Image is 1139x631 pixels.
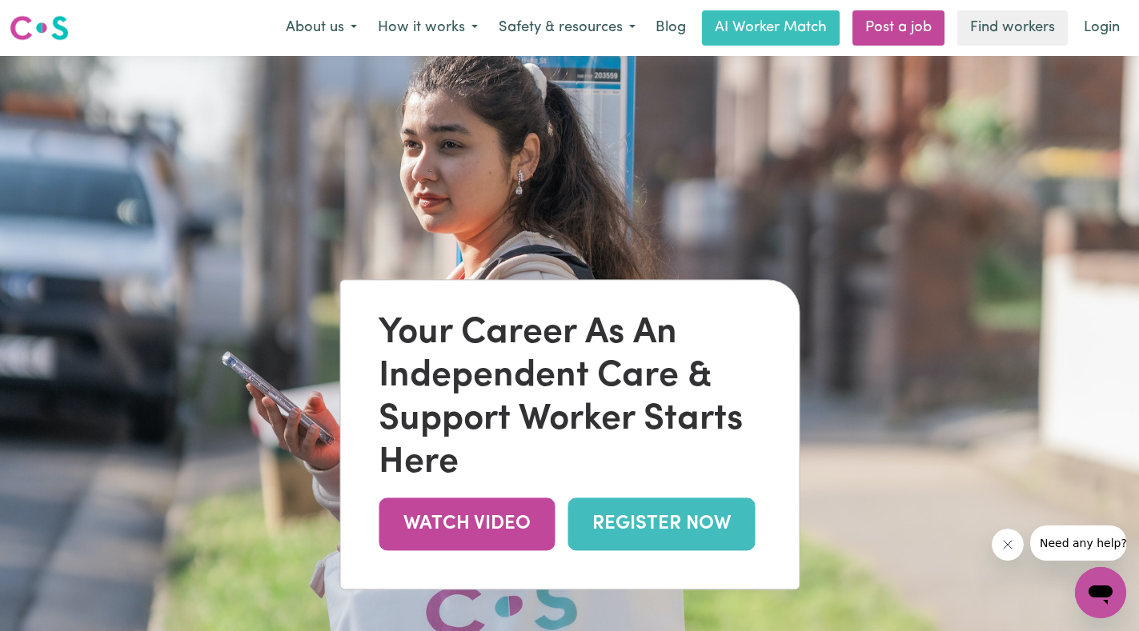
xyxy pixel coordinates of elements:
a: Blog [646,10,696,46]
div: Your Career As An Independent Care & Support Worker Starts Here [379,313,760,485]
span: Need any help? [10,11,97,24]
button: How it works [367,11,488,45]
iframe: Message from company [1030,525,1126,561]
a: Login [1074,10,1129,46]
iframe: Close message [992,529,1024,561]
a: REGISTER NOW [567,498,755,550]
button: About us [275,11,367,45]
a: Find workers [957,10,1068,46]
a: Post a job [852,10,944,46]
a: Careseekers logo [10,10,69,46]
iframe: Button to launch messaging window [1075,567,1126,618]
a: WATCH VIDEO [379,498,555,550]
a: AI Worker Match [702,10,840,46]
button: Safety & resources [488,11,646,45]
img: Careseekers logo [10,14,69,42]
